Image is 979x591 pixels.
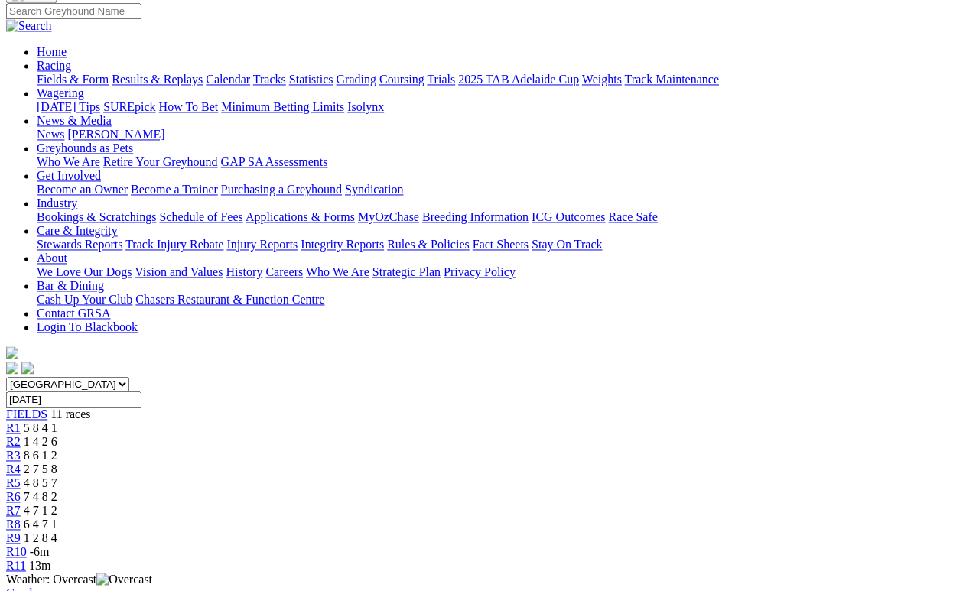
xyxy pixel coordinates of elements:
input: Search [6,3,141,19]
a: Coursing [379,73,424,86]
div: Racing [37,73,973,86]
a: Isolynx [347,100,384,113]
div: About [37,265,973,279]
a: Careers [265,265,303,278]
a: Industry [37,196,77,209]
a: R2 [6,435,21,448]
img: facebook.svg [6,362,18,374]
div: News & Media [37,128,973,141]
img: Search [6,19,52,33]
a: Who We Are [306,265,369,278]
span: 2 7 5 8 [24,463,57,476]
a: Minimum Betting Limits [221,100,344,113]
span: Weather: Overcast [6,573,152,586]
a: R10 [6,545,27,558]
a: MyOzChase [358,210,419,223]
a: Applications & Forms [246,210,355,223]
a: Results & Replays [112,73,203,86]
a: R6 [6,490,21,503]
a: Rules & Policies [387,238,470,251]
a: Injury Reports [226,238,298,251]
a: Stay On Track [532,238,602,251]
a: Become an Owner [37,183,128,196]
span: 1 2 8 4 [24,531,57,544]
a: GAP SA Assessments [221,155,328,168]
a: Fact Sheets [473,238,529,251]
a: Strategic Plan [372,265,441,278]
a: Integrity Reports [301,238,384,251]
a: We Love Our Dogs [37,265,132,278]
a: Greyhounds as Pets [37,141,133,154]
span: 6 4 7 1 [24,518,57,531]
a: Track Injury Rebate [125,238,223,251]
a: Stewards Reports [37,238,122,251]
a: Purchasing a Greyhound [221,183,342,196]
a: R1 [6,421,21,434]
span: 8 6 1 2 [24,449,57,462]
a: R9 [6,531,21,544]
a: Bookings & Scratchings [37,210,156,223]
a: Grading [337,73,376,86]
a: News & Media [37,114,112,127]
a: Schedule of Fees [159,210,242,223]
div: Greyhounds as Pets [37,155,973,169]
a: Chasers Restaurant & Function Centre [135,293,324,306]
a: Who We Are [37,155,100,168]
span: 5 8 4 1 [24,421,57,434]
img: twitter.svg [21,362,34,374]
a: Syndication [345,183,403,196]
a: ICG Outcomes [532,210,605,223]
a: Home [37,45,67,58]
a: Racing [37,59,71,72]
a: Vision and Values [135,265,223,278]
a: Calendar [206,73,250,86]
a: R8 [6,518,21,531]
a: Track Maintenance [625,73,719,86]
img: logo-grsa-white.png [6,346,18,359]
div: Get Involved [37,183,973,196]
a: R4 [6,463,21,476]
a: SUREpick [103,100,155,113]
a: Wagering [37,86,84,99]
a: How To Bet [159,100,219,113]
a: Retire Your Greyhound [103,155,218,168]
a: Statistics [289,73,333,86]
a: 2025 TAB Adelaide Cup [458,73,579,86]
a: R11 [6,559,26,572]
a: [PERSON_NAME] [67,128,164,141]
a: Bar & Dining [37,279,104,292]
a: Weights [582,73,622,86]
span: 7 4 8 2 [24,490,57,503]
div: Wagering [37,100,973,114]
a: Cash Up Your Club [37,293,132,306]
a: Contact GRSA [37,307,110,320]
a: Login To Blackbook [37,320,138,333]
a: R7 [6,504,21,517]
a: Care & Integrity [37,224,118,237]
span: 11 races [50,408,90,421]
span: 1 4 2 6 [24,435,57,448]
a: R3 [6,449,21,462]
a: Get Involved [37,169,101,182]
span: 13m [29,559,50,572]
span: 4 8 5 7 [24,476,57,489]
span: 4 7 1 2 [24,504,57,517]
a: Become a Trainer [131,183,218,196]
span: R5 [6,476,21,489]
a: Breeding Information [422,210,529,223]
a: News [37,128,64,141]
div: Bar & Dining [37,293,973,307]
a: FIELDS [6,408,47,421]
a: Tracks [253,73,286,86]
a: Race Safe [608,210,657,223]
img: Overcast [96,573,152,586]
